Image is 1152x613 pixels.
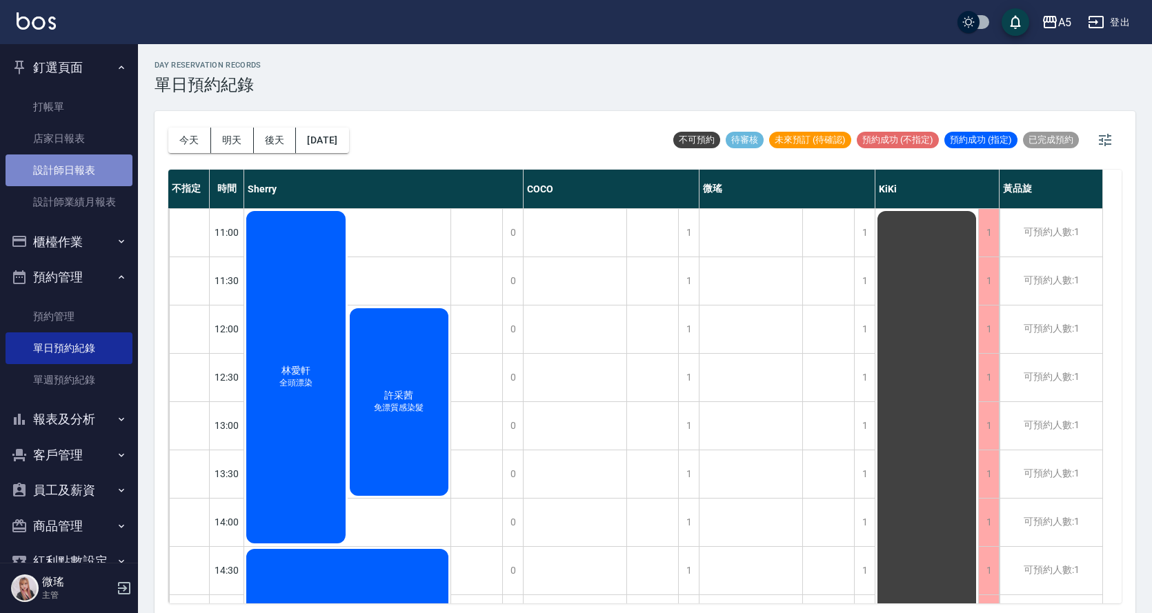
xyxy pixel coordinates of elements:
div: COCO [524,170,699,208]
div: 1 [978,209,999,257]
div: 可預約人數:1 [1000,354,1102,401]
div: 0 [502,354,523,401]
span: 許采茜 [381,390,416,402]
div: 1 [678,305,699,353]
div: 11:30 [210,257,244,305]
p: 主管 [42,589,112,601]
button: 釘選頁面 [6,50,132,86]
div: 1 [854,499,875,546]
button: save [1002,8,1029,36]
div: 可預約人數:1 [1000,499,1102,546]
h3: 單日預約紀錄 [155,75,261,94]
div: 可預約人數:1 [1000,305,1102,353]
div: 可預約人數:1 [1000,450,1102,498]
div: 0 [502,402,523,450]
div: 13:00 [210,401,244,450]
span: 未來預訂 (待確認) [769,134,851,146]
div: 0 [502,450,523,498]
div: 1 [678,209,699,257]
button: 報表及分析 [6,401,132,437]
div: 1 [678,499,699,546]
div: 11:00 [210,208,244,257]
button: 登出 [1082,10,1135,35]
button: 員工及薪資 [6,472,132,508]
button: 後天 [254,128,297,153]
div: 1 [854,305,875,353]
div: 1 [854,257,875,305]
div: 14:30 [210,546,244,594]
div: A5 [1058,14,1071,31]
div: 1 [678,354,699,401]
div: 1 [678,257,699,305]
button: 明天 [211,128,254,153]
div: 可預約人數:1 [1000,209,1102,257]
button: 預約管理 [6,259,132,295]
button: 今天 [168,128,211,153]
div: 13:30 [210,450,244,498]
div: 1 [678,547,699,594]
div: 12:30 [210,353,244,401]
button: A5 [1036,8,1077,37]
div: 0 [502,547,523,594]
div: 1 [978,305,999,353]
div: 0 [502,305,523,353]
img: Person [11,574,39,602]
button: 櫃檯作業 [6,224,132,260]
button: 客戶管理 [6,437,132,473]
span: 免漂質感染髮 [371,402,426,414]
span: 已完成預約 [1023,134,1079,146]
span: 全頭漂染 [277,377,315,389]
h5: 微瑤 [42,575,112,589]
div: 1 [978,257,999,305]
div: 0 [502,209,523,257]
a: 單週預約紀錄 [6,364,132,396]
div: 1 [854,450,875,498]
h2: day Reservation records [155,61,261,70]
div: 1 [854,547,875,594]
div: 1 [978,402,999,450]
a: 店家日報表 [6,123,132,154]
div: 0 [502,257,523,305]
button: 商品管理 [6,508,132,544]
button: [DATE] [296,128,348,153]
div: 黃品旋 [1000,170,1103,208]
div: 不指定 [168,170,210,208]
a: 預約管理 [6,301,132,332]
div: KiKi [875,170,1000,208]
div: 1 [854,354,875,401]
div: 微瑤 [699,170,875,208]
div: 14:00 [210,498,244,546]
div: 1 [978,450,999,498]
div: 可預約人數:1 [1000,257,1102,305]
div: 0 [502,499,523,546]
div: 1 [978,547,999,594]
a: 設計師業績月報表 [6,186,132,218]
a: 設計師日報表 [6,154,132,186]
img: Logo [17,12,56,30]
div: 1 [978,354,999,401]
div: 1 [678,402,699,450]
button: 紅利點數設定 [6,543,132,579]
div: 1 [678,450,699,498]
span: 林愛軒 [279,365,313,377]
div: 12:00 [210,305,244,353]
div: 1 [854,209,875,257]
a: 單日預約紀錄 [6,332,132,364]
span: 預約成功 (不指定) [857,134,939,146]
div: 1 [978,499,999,546]
span: 待審核 [726,134,764,146]
span: 不可預約 [673,134,720,146]
div: 可預約人數:1 [1000,402,1102,450]
div: Sherry [244,170,524,208]
div: 可預約人數:1 [1000,547,1102,594]
div: 1 [854,402,875,450]
div: 時間 [210,170,244,208]
a: 打帳單 [6,91,132,123]
span: 預約成功 (指定) [944,134,1017,146]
